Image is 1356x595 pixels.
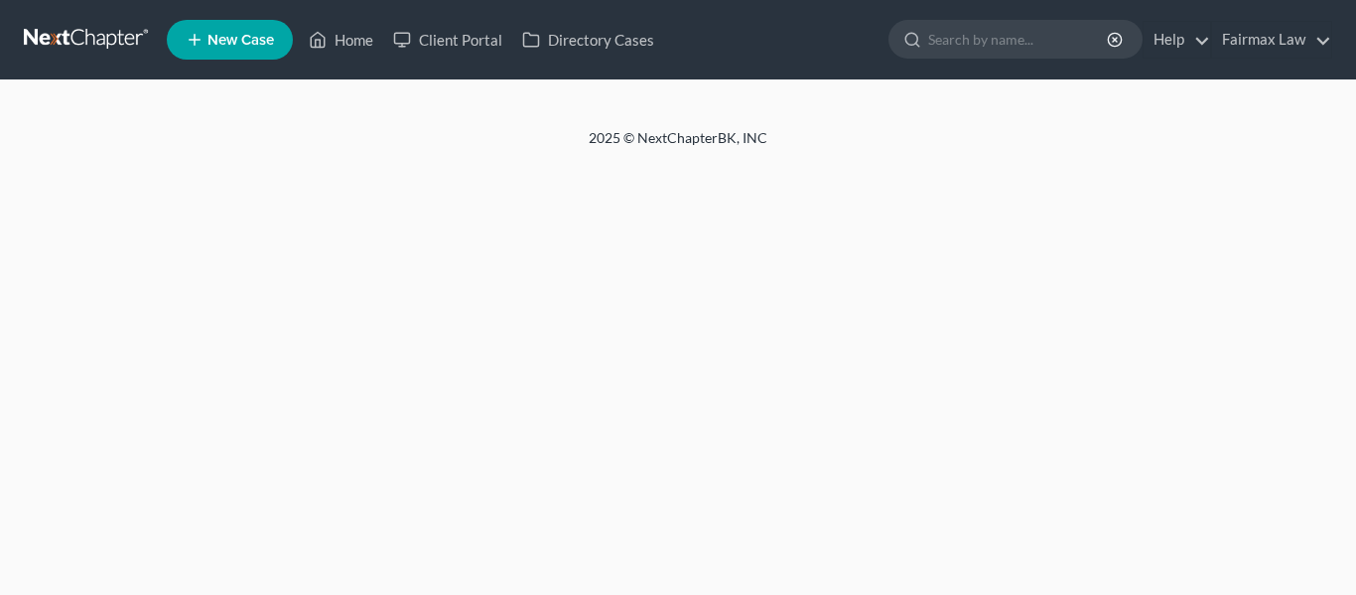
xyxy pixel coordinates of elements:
[112,128,1244,164] div: 2025 © NextChapterBK, INC
[299,22,383,58] a: Home
[1144,22,1210,58] a: Help
[207,33,274,48] span: New Case
[928,21,1110,58] input: Search by name...
[1212,22,1331,58] a: Fairmax Law
[512,22,664,58] a: Directory Cases
[383,22,512,58] a: Client Portal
